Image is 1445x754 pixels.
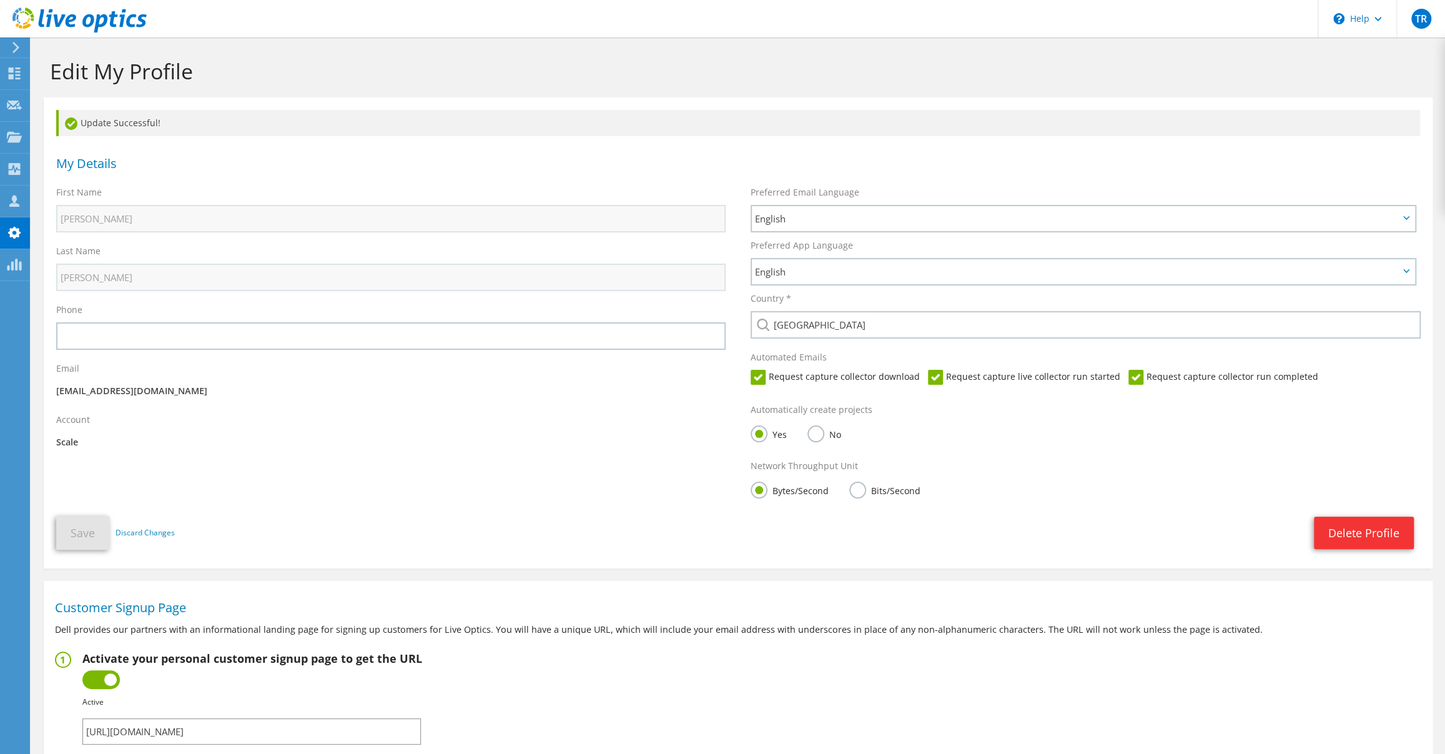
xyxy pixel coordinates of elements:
[1314,517,1414,549] a: Delete Profile
[82,697,104,707] b: Active
[56,186,102,199] label: First Name
[1411,9,1431,29] span: TR
[751,370,920,385] label: Request capture collector download
[928,370,1120,385] label: Request capture live collector run started
[50,58,1420,84] h1: Edit My Profile
[755,211,1399,226] span: English
[56,384,726,398] p: [EMAIL_ADDRESS][DOMAIN_NAME]
[755,264,1399,279] span: English
[56,110,1420,136] div: Update Successful!
[56,516,109,550] button: Save
[56,157,1414,170] h1: My Details
[56,304,82,316] label: Phone
[56,245,101,257] label: Last Name
[751,425,787,441] label: Yes
[751,460,858,472] label: Network Throughput Unit
[56,414,90,426] label: Account
[56,435,726,449] p: Scale
[807,425,841,441] label: No
[55,602,1415,614] h1: Customer Signup Page
[55,623,1421,637] p: Dell provides our partners with an informational landing page for signing up customers for Live O...
[849,482,920,497] label: Bits/Second
[56,362,79,375] label: Email
[751,239,853,252] label: Preferred App Language
[116,526,175,540] a: Discard Changes
[751,482,829,497] label: Bytes/Second
[751,351,827,364] label: Automated Emails
[82,652,422,665] h2: Activate your personal customer signup page to get the URL
[751,186,859,199] label: Preferred Email Language
[1128,370,1318,385] label: Request capture collector run completed
[751,404,872,416] label: Automatically create projects
[1333,13,1344,24] svg: \n
[751,292,791,305] label: Country *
